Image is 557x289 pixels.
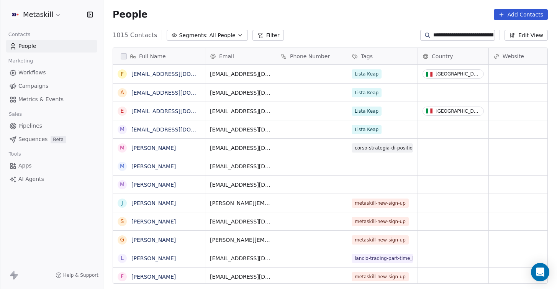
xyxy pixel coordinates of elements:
button: Edit View [505,30,548,41]
div: F [121,70,124,78]
span: Beta [51,136,66,143]
span: corso-strategia-di-position-trading [352,143,413,153]
span: Campaigns [18,82,48,90]
a: Workflows [6,66,97,79]
a: [PERSON_NAME] [131,218,176,225]
a: [PERSON_NAME] [131,182,176,188]
a: Metrics & Events [6,93,97,106]
span: [EMAIL_ADDRESS][DOMAIN_NAME] [210,273,271,281]
span: Sales [5,108,25,120]
span: Full Name [139,53,166,60]
div: M [120,162,125,170]
a: SequencesBeta [6,133,97,146]
a: [PERSON_NAME] [131,200,176,206]
span: Tools [5,148,24,160]
span: [EMAIL_ADDRESS][DOMAIN_NAME] [210,89,271,97]
a: [PERSON_NAME] [131,274,176,280]
a: Help & Support [56,272,98,278]
a: [PERSON_NAME] [131,145,176,151]
div: M [120,144,125,152]
a: [PERSON_NAME] [131,237,176,243]
span: Workflows [18,69,46,77]
div: [GEOGRAPHIC_DATA] [436,71,480,77]
span: Sequences [18,135,48,143]
button: Filter [252,30,284,41]
a: [PERSON_NAME] [131,163,176,169]
span: Help & Support [63,272,98,278]
a: [PERSON_NAME] [131,255,176,261]
a: [EMAIL_ADDRESS][DOMAIN_NAME] [131,108,225,114]
div: A [120,89,124,97]
div: L [121,254,124,262]
a: [EMAIL_ADDRESS][DOMAIN_NAME] [131,90,225,96]
a: Apps [6,159,97,172]
div: Country [418,48,488,64]
span: Lista Keap [352,69,382,79]
a: People [6,40,97,53]
span: [EMAIL_ADDRESS][DOMAIN_NAME] [210,126,271,133]
span: [EMAIL_ADDRESS][DOMAIN_NAME] [210,218,271,225]
div: [GEOGRAPHIC_DATA] [436,108,480,114]
div: Open Intercom Messenger [531,263,549,281]
span: [EMAIL_ADDRESS][DOMAIN_NAME] [210,144,271,152]
span: Segments: [179,31,208,39]
a: [EMAIL_ADDRESS][DOMAIN_NAME] [131,71,225,77]
span: People [113,9,147,20]
div: Tags [347,48,418,64]
span: AI Agents [18,175,44,183]
div: Full Name [113,48,205,64]
div: grid [113,65,205,284]
span: [EMAIL_ADDRESS][DOMAIN_NAME] [210,107,271,115]
a: AI Agents [6,173,97,186]
a: Pipelines [6,120,97,132]
span: 1015 Contacts [113,31,157,40]
span: [EMAIL_ADDRESS][DOMAIN_NAME] [210,70,271,78]
img: AVATAR%20METASKILL%20-%20Colori%20Positivo.png [11,10,20,19]
div: G [120,236,125,244]
span: People [18,42,36,50]
div: Phone Number [276,48,347,64]
a: Campaigns [6,80,97,92]
span: Apps [18,162,32,170]
span: [PERSON_NAME][EMAIL_ADDRESS][DOMAIN_NAME] [210,199,271,207]
span: Metaskill [23,10,53,20]
span: [EMAIL_ADDRESS][DOMAIN_NAME] [210,163,271,170]
span: [EMAIL_ADDRESS][DOMAIN_NAME] [210,181,271,189]
div: S [121,217,124,225]
a: [EMAIL_ADDRESS][DOMAIN_NAME] [131,126,225,133]
span: Country [432,53,453,60]
span: lancio-trading-part-time_[DATE] [352,254,413,263]
span: Lista Keap [352,88,382,97]
span: Lista Keap [352,125,382,134]
span: Lista Keap [352,107,382,116]
div: M [120,125,125,133]
div: Email [205,48,276,64]
div: M [120,181,125,189]
div: E [121,107,124,115]
button: Add Contacts [494,9,548,20]
span: All People [209,31,235,39]
span: metaskill-new-sign-up [352,199,409,208]
span: Pipelines [18,122,42,130]
span: [EMAIL_ADDRESS][DOMAIN_NAME] [210,255,271,262]
span: [PERSON_NAME][EMAIL_ADDRESS][DOMAIN_NAME] [210,236,271,244]
div: F [121,273,124,281]
span: metaskill-new-sign-up [352,217,409,226]
div: J [121,199,123,207]
span: metaskill-new-sign-up [352,272,409,281]
button: Metaskill [9,8,63,21]
span: Phone Number [290,53,330,60]
span: Contacts [5,29,34,40]
span: Metrics & Events [18,95,64,103]
span: Tags [361,53,373,60]
span: Website [503,53,524,60]
span: Email [219,53,234,60]
span: Marketing [5,55,36,67]
span: metaskill-new-sign-up [352,235,409,245]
